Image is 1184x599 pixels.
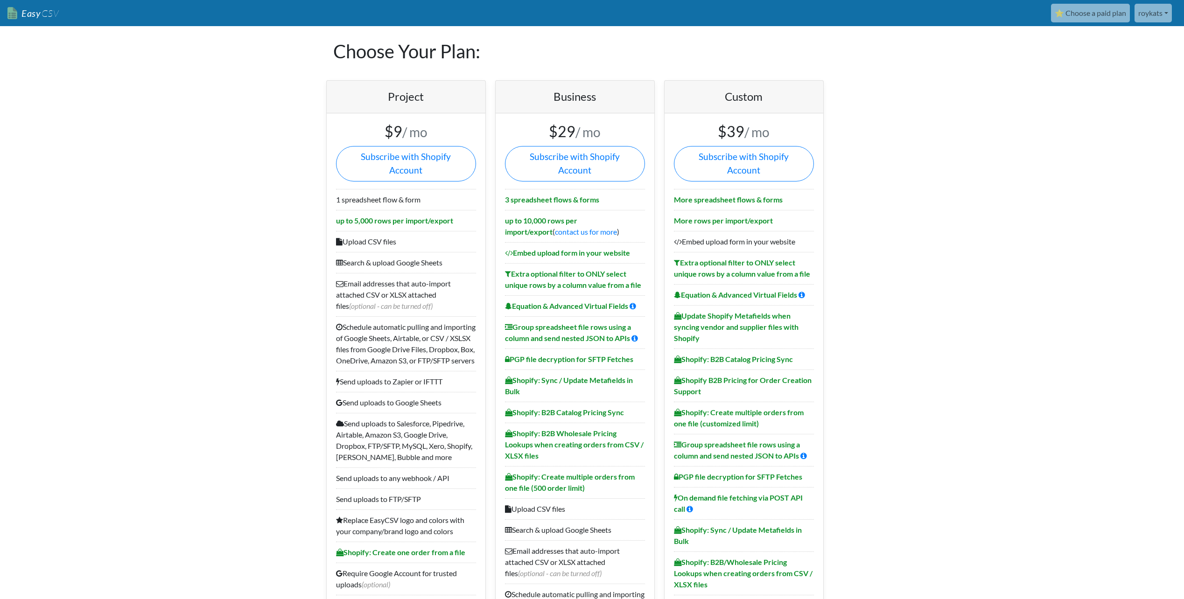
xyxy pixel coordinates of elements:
li: Send uploads to Zapier or IFTTT [336,371,476,392]
b: Extra optional filter to ONLY select unique rows by a column value from a file [505,269,641,289]
small: / mo [575,124,601,140]
li: Replace EasyCSV logo and colors with your company/brand logo and colors [336,509,476,542]
b: Equation & Advanced Virtual Fields [674,290,797,299]
h4: Business [505,90,645,104]
a: EasyCSV [7,4,59,23]
li: Send uploads to Salesforce, Pipedrive, Airtable, Amazon S3, Google Drive, Dropbox, FTP/SFTP, MySQ... [336,413,476,467]
b: Shopify: B2B Catalog Pricing Sync [505,408,624,417]
b: Shopify: Sync / Update Metafields in Bulk [505,376,633,396]
b: Shopify: Create multiple orders from one file (500 order limit) [505,472,635,492]
small: / mo [402,124,427,140]
a: Subscribe with Shopify Account [336,146,476,181]
h4: Project [336,90,476,104]
li: Email addresses that auto-import attached CSV or XLSX attached files [505,540,645,584]
b: 3 spreadsheet flows & forms [505,195,599,204]
b: Group spreadsheet file rows using a column and send nested JSON to APIs [674,440,800,460]
small: / mo [744,124,770,140]
b: up to 10,000 rows per import/export [505,216,577,236]
b: On demand file fetching via POST API call [674,493,803,513]
li: Require Google Account for trusted uploads [336,563,476,595]
h4: Custom [674,90,814,104]
b: PGP file decryption for SFTP Fetches [505,355,633,363]
span: (optional) [362,580,390,589]
a: roykats [1135,4,1172,22]
b: Embed upload form in your website [505,248,630,257]
li: Schedule automatic pulling and importing of Google Sheets, Airtable, or CSV / XSLSX files from Go... [336,316,476,371]
li: 1 spreadsheet flow & form [336,189,476,210]
li: Upload CSV files [336,231,476,252]
b: up to 5,000 rows per import/export [336,216,453,225]
li: Embed upload form in your website [674,231,814,252]
a: ⭐ Choose a paid plan [1051,4,1130,22]
li: Send uploads to any webhook / API [336,467,476,488]
li: Search & upload Google Sheets [336,252,476,273]
li: ( ) [505,210,645,242]
b: Update Shopify Metafields when syncing vendor and supplier files with Shopify [674,311,799,342]
b: More rows per import/export [674,216,773,225]
li: Upload CSV files [505,498,645,519]
b: PGP file decryption for SFTP Fetches [674,472,802,481]
a: Subscribe with Shopify Account [505,146,645,181]
b: More spreadsheet flows & forms [674,195,783,204]
span: CSV [41,7,59,19]
li: Send uploads to Google Sheets [336,392,476,413]
b: Shopify B2B Pricing for Order Creation Support [674,376,812,396]
b: Shopify: B2B Wholesale Pricing Lookups when creating orders from CSV / XLSX files [505,429,644,460]
b: Shopify: Create one order from a file [336,548,465,557]
span: (optional - can be turned off) [349,301,433,310]
b: Group spreadsheet file rows using a column and send nested JSON to APIs [505,322,631,342]
h3: $29 [505,123,645,140]
li: Search & upload Google Sheets [505,519,645,540]
h1: Choose Your Plan: [333,26,851,77]
h3: $9 [336,123,476,140]
b: Shopify: Create multiple orders from one file (customized limit) [674,408,804,428]
b: Shopify: Sync / Update Metafields in Bulk [674,525,802,545]
li: Email addresses that auto-import attached CSV or XLSX attached files [336,273,476,316]
b: Equation & Advanced Virtual Fields [505,301,628,310]
a: contact us for more [555,227,617,236]
b: Extra optional filter to ONLY select unique rows by a column value from a file [674,258,810,278]
a: Subscribe with Shopify Account [674,146,814,181]
li: Send uploads to FTP/SFTP [336,488,476,509]
b: Shopify: B2B/Wholesale Pricing Lookups when creating orders from CSV / XLSX files [674,557,813,589]
span: (optional - can be turned off) [518,569,602,578]
b: Shopify: B2B Catalog Pricing Sync [674,355,793,363]
h3: $39 [674,123,814,140]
